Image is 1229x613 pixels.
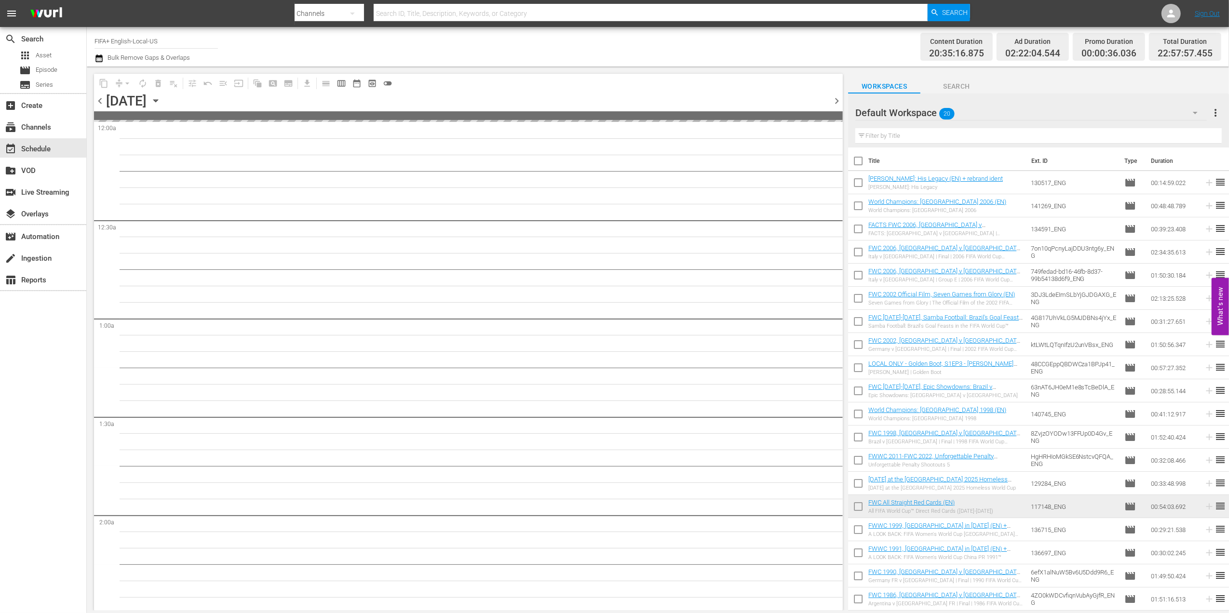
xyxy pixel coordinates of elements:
span: Episode [1124,524,1136,535]
span: Channels [5,121,16,133]
th: Duration [1145,147,1203,174]
span: Episode [1124,454,1136,466]
button: more_vert [1210,101,1222,124]
td: 7on10qPcnyLajDDU3ntg6y_ENG [1027,240,1121,264]
span: Episode [1124,200,1136,212]
td: 3DJ3LdeEImSLbYjGJDGAXG_ENG [1027,287,1121,310]
a: FWWC 2011-FWC 2022, Unforgettable Penalty Shootouts 5 (EN) + Rebrand Ident [868,453,998,467]
span: Episode [1124,316,1136,327]
div: [DATE] at the [GEOGRAPHIC_DATA] 2025 Homeless World Cup [868,485,1023,491]
span: Episode [1124,385,1136,397]
td: 01:51:16.513 [1147,587,1200,611]
span: toggle_off [383,79,392,88]
span: reorder [1215,431,1226,442]
span: 00:00:36.036 [1081,48,1136,59]
span: Ingestion [5,253,16,264]
span: calendar_view_week_outlined [337,79,346,88]
td: 4ZO0kWDCvfiqnVubAyGjfR_ENG [1027,587,1121,611]
span: Revert to Primary Episode [200,76,216,91]
a: FWC 1986, [GEOGRAPHIC_DATA] v [GEOGRAPHIC_DATA] (EN) + Rebrand promo 2 [868,591,1022,606]
td: HgHRHIoMGkSE6NstcvQFQA_ENG [1027,449,1121,472]
span: Episode [1124,269,1136,281]
td: 01:50:56.347 [1147,333,1200,356]
svg: Add to Schedule [1204,200,1215,211]
td: 4G817UhVkLG5MJDBNs4jYx_ENG [1027,310,1121,333]
span: Episode [1124,547,1136,559]
span: Episode [1124,593,1136,605]
span: Download as CSV [296,74,315,93]
span: Create Search Block [265,76,281,91]
svg: Add to Schedule [1204,409,1215,419]
span: Reports [5,274,16,286]
td: 129284_ENG [1027,472,1121,495]
span: Episode [36,65,57,75]
span: reorder [1215,385,1226,396]
td: 749fedad-bd16-46fb-8d37-99b54138d6f9_ENG [1027,264,1121,287]
span: Schedule [5,143,16,155]
div: [PERSON_NAME]: His Legacy [868,184,1003,190]
div: FACTS: [GEOGRAPHIC_DATA] v [GEOGRAPHIC_DATA] | [GEOGRAPHIC_DATA] 2006 [868,230,1023,237]
th: Title [868,147,1026,174]
div: All FIFA World Cup™ Direct Red Cards ([DATE]-[DATE]) [868,508,993,514]
span: Fill episodes with ad slates [216,76,231,91]
span: menu [6,8,17,19]
span: View Backup [365,76,380,91]
span: more_vert [1210,107,1222,119]
svg: Add to Schedule [1204,478,1215,489]
a: FWC [DATE]-[DATE], Samba Football: Brazil's Goal Feasts in the FWC (EN) + Rebrand Ident [868,314,1023,328]
div: Ad Duration [1005,35,1060,48]
div: Germany v [GEOGRAPHIC_DATA] | Final | 2002 FIFA World Cup [GEOGRAPHIC_DATA]/[GEOGRAPHIC_DATA]™ | ... [868,346,1023,352]
span: reorder [1215,200,1226,211]
td: 00:31:27.651 [1147,310,1200,333]
span: Week Calendar View [334,76,349,91]
div: Promo Duration [1081,35,1136,48]
a: Sign Out [1195,10,1220,17]
a: FWC 2002 Official Film, Seven Games from Glory (EN) [868,291,1015,298]
span: Episode [1124,293,1136,304]
svg: Add to Schedule [1204,455,1215,466]
svg: Add to Schedule [1204,270,1215,280]
span: Asset [19,50,31,61]
div: Default Workspace [855,99,1207,126]
span: Select an event to delete [150,76,166,91]
td: 00:57:27.352 [1147,356,1200,379]
a: FWC 1998, [GEOGRAPHIC_DATA] v [GEOGRAPHIC_DATA] (EN) [868,429,1022,444]
span: 22:57:57.455 [1158,48,1213,59]
div: Brazil v [GEOGRAPHIC_DATA] | Final | 1998 FIFA World Cup France™ | Full Match Replay [868,439,1023,445]
span: Update Metadata from Key Asset [231,76,246,91]
svg: Add to Schedule [1204,547,1215,558]
a: FWC [DATE]-[DATE], Epic Showdowns: Brazil v [GEOGRAPHIC_DATA] (EN) [868,383,996,398]
svg: Add to Schedule [1204,224,1215,234]
span: Episode [1124,431,1136,443]
td: 136715_ENG [1027,518,1121,541]
span: Create [5,100,16,111]
td: 130517_ENG [1027,171,1121,194]
span: Search [920,80,993,93]
span: date_range_outlined [352,79,362,88]
div: Italy v [GEOGRAPHIC_DATA] | Group E | 2006 FIFA World Cup [GEOGRAPHIC_DATA]™ | Full Match Replay [868,277,1023,283]
td: 01:52:40.424 [1147,426,1200,449]
span: 20:35:16.875 [929,48,984,59]
span: Episode [1124,339,1136,350]
th: Ext. ID [1026,147,1119,174]
td: 63nAT6JH0eM1e8sTcBeDlA_ENG [1027,379,1121,402]
svg: Add to Schedule [1204,594,1215,604]
span: Refresh All Search Blocks [246,74,265,93]
span: Search [942,4,968,21]
a: World Champions: [GEOGRAPHIC_DATA] 1998 (EN) [868,406,1006,413]
td: 00:30:02.245 [1147,541,1200,564]
span: Asset [36,51,52,60]
td: 48CCGEppQBDWCza1BPJp41_ENG [1027,356,1121,379]
span: Episode [1124,570,1136,582]
span: Clear Lineup [166,76,181,91]
div: Unforgettable Penalty Shootouts 5 [868,462,1023,468]
span: Month Calendar View [349,76,365,91]
a: FWWC 1991, [GEOGRAPHIC_DATA] in [DATE] (EN) + Rebrand Ident [868,545,1011,560]
span: Series [19,79,31,91]
span: chevron_left [94,95,106,107]
a: [DATE] at the [GEOGRAPHIC_DATA] 2025 Homeless World Cup (EN) [868,476,1012,490]
a: FWC All Straight Red Cards (EN) [868,499,955,506]
td: 00:48:48.789 [1147,194,1200,217]
button: Search [928,4,970,21]
td: 141269_ENG [1027,194,1121,217]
